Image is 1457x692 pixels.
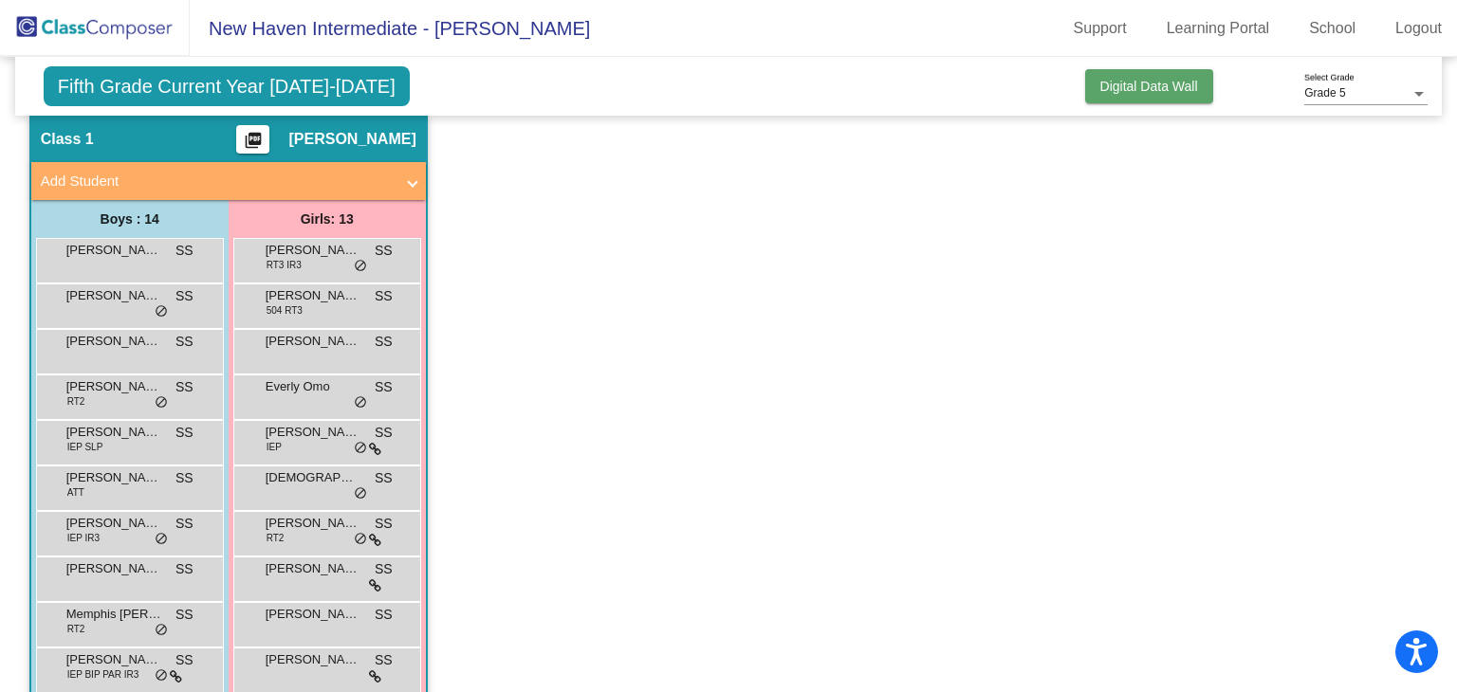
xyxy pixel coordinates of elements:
[41,130,94,149] span: Class 1
[1152,13,1285,44] a: Learning Portal
[266,332,360,351] span: [PERSON_NAME]
[175,650,194,670] span: SS
[190,13,590,44] span: New Haven Intermediate - [PERSON_NAME]
[267,531,285,545] span: RT2
[354,486,367,501] span: do_not_disturb_alt
[155,532,168,547] span: do_not_disturb_alt
[266,423,360,442] span: [PERSON_NAME]
[175,468,194,488] span: SS
[66,559,161,578] span: [PERSON_NAME]
[31,162,426,200] mat-expansion-panel-header: Add Student
[375,514,393,534] span: SS
[175,514,194,534] span: SS
[1100,79,1198,94] span: Digital Data Wall
[375,332,393,352] span: SS
[266,514,360,533] span: [PERSON_NAME]
[1294,13,1371,44] a: School
[266,377,360,396] span: Everly Omo
[175,286,194,306] span: SS
[155,623,168,638] span: do_not_disturb_alt
[375,423,393,443] span: SS
[375,377,393,397] span: SS
[267,303,303,318] span: 504 RT3
[236,125,269,154] button: Print Students Details
[44,66,410,106] span: Fifth Grade Current Year [DATE]-[DATE]
[375,650,393,670] span: SS
[41,171,394,192] mat-panel-title: Add Student
[266,468,360,487] span: [DEMOGRAPHIC_DATA][PERSON_NAME]
[175,241,194,261] span: SS
[67,394,85,409] span: RT2
[375,241,393,261] span: SS
[67,485,84,500] span: ATT
[66,423,161,442] span: [PERSON_NAME]
[267,440,282,454] span: IEP
[67,531,100,545] span: IEP IR3
[66,605,161,624] span: Memphis [PERSON_NAME]
[266,650,360,669] span: [PERSON_NAME]
[67,622,85,636] span: RT2
[175,605,194,625] span: SS
[288,130,415,149] span: [PERSON_NAME]
[354,441,367,456] span: do_not_disturb_alt
[354,395,367,410] span: do_not_disturb_alt
[175,332,194,352] span: SS
[375,468,393,488] span: SS
[66,241,161,260] span: [PERSON_NAME]
[354,259,367,274] span: do_not_disturb_alt
[266,559,360,578] span: [PERSON_NAME]
[67,440,103,454] span: IEP SLP
[375,286,393,306] span: SS
[267,258,302,272] span: RT3 IR3
[1085,69,1213,103] button: Digital Data Wall
[375,605,393,625] span: SS
[354,532,367,547] span: do_not_disturb_alt
[375,559,393,579] span: SS
[1059,13,1142,44] a: Support
[66,286,161,305] span: [PERSON_NAME]
[175,423,194,443] span: SS
[155,668,168,683] span: do_not_disturb_alt
[266,241,360,260] span: [PERSON_NAME]
[1380,13,1457,44] a: Logout
[155,304,168,319] span: do_not_disturb_alt
[66,514,161,533] span: [PERSON_NAME]
[67,667,139,682] span: IEP BIP PAR IR3
[155,395,168,410] span: do_not_disturb_alt
[175,559,194,579] span: SS
[175,377,194,397] span: SS
[242,131,265,157] mat-icon: picture_as_pdf
[229,200,426,238] div: Girls: 13
[66,468,161,487] span: [PERSON_NAME]
[1304,86,1345,100] span: Grade 5
[266,605,360,624] span: [PERSON_NAME]
[66,332,161,351] span: [PERSON_NAME]
[66,377,161,396] span: [PERSON_NAME]
[31,200,229,238] div: Boys : 14
[266,286,360,305] span: [PERSON_NAME]
[66,650,161,669] span: [PERSON_NAME]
